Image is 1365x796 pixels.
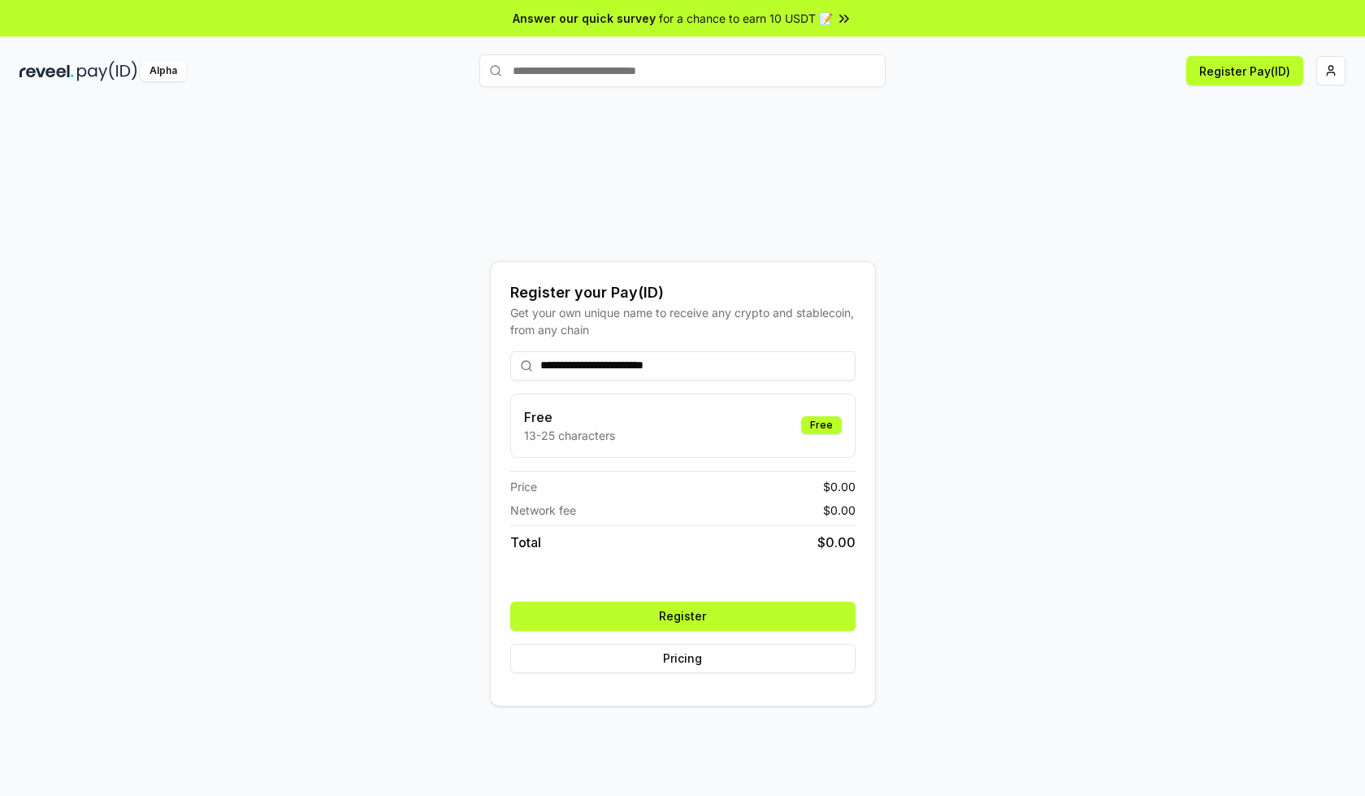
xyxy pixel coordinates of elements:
div: Get your own unique name to receive any crypto and stablecoin, from any chain [510,304,856,338]
p: 13-25 characters [524,427,615,444]
button: Register Pay(ID) [1186,56,1303,85]
img: reveel_dark [19,61,74,81]
span: Price [510,478,537,495]
span: $ 0.00 [823,478,856,495]
div: Free [801,416,842,434]
h3: Free [524,407,615,427]
span: for a chance to earn 10 USDT 📝 [659,10,833,27]
div: Register your Pay(ID) [510,281,856,304]
span: Answer our quick survey [513,10,656,27]
span: Network fee [510,502,576,519]
span: $ 0.00 [817,533,856,552]
div: Alpha [141,61,186,81]
span: Total [510,533,541,552]
button: Register [510,602,856,631]
img: pay_id [77,61,137,81]
button: Pricing [510,644,856,673]
span: $ 0.00 [823,502,856,519]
